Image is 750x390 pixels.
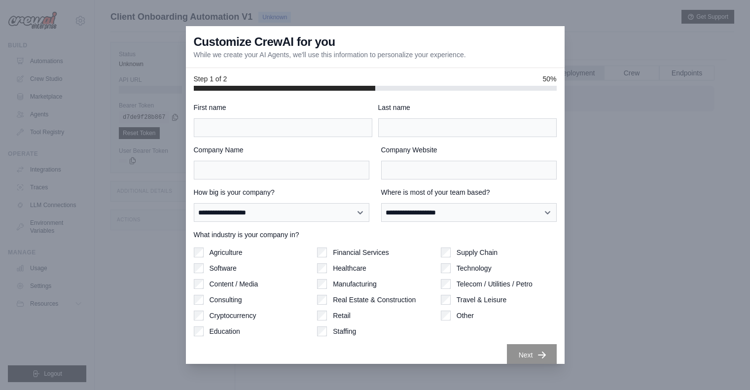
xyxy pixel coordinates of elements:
[333,311,351,320] label: Retail
[333,326,356,336] label: Staffing
[542,74,556,84] span: 50%
[194,230,557,240] label: What industry is your company in?
[457,248,498,257] label: Supply Chain
[457,279,533,289] label: Telecom / Utilities / Petro
[194,103,372,112] label: First name
[194,34,335,50] h3: Customize CrewAI for you
[381,145,557,155] label: Company Website
[507,344,557,366] button: Next
[333,263,366,273] label: Healthcare
[381,187,557,197] label: Where is most of your team based?
[210,295,242,305] label: Consulting
[333,279,377,289] label: Manufacturing
[210,263,237,273] label: Software
[457,263,492,273] label: Technology
[457,295,506,305] label: Travel & Leisure
[194,145,369,155] label: Company Name
[210,326,240,336] label: Education
[378,103,557,112] label: Last name
[210,279,258,289] label: Content / Media
[194,50,466,60] p: While we create your AI Agents, we'll use this information to personalize your experience.
[194,74,227,84] span: Step 1 of 2
[457,311,474,320] label: Other
[210,248,243,257] label: Agriculture
[333,295,416,305] label: Real Estate & Construction
[194,187,369,197] label: How big is your company?
[333,248,389,257] label: Financial Services
[210,311,256,320] label: Cryptocurrency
